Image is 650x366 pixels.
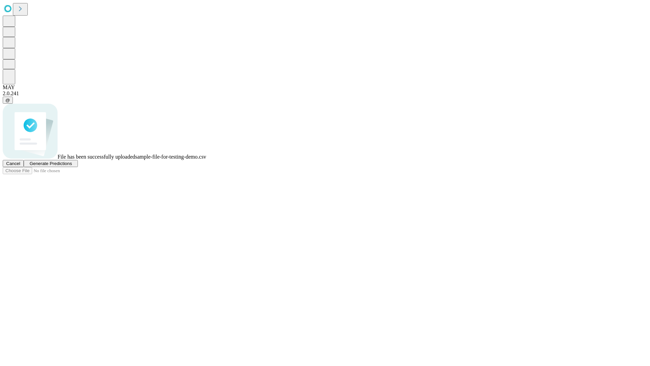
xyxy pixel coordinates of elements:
button: Cancel [3,160,24,167]
span: File has been successfully uploaded [58,154,135,160]
span: Cancel [6,161,20,166]
span: @ [5,98,10,103]
button: Generate Predictions [24,160,78,167]
div: 2.0.241 [3,90,647,97]
div: MAY [3,84,647,90]
span: sample-file-for-testing-demo.csv [135,154,206,160]
span: Generate Predictions [29,161,72,166]
button: @ [3,97,13,104]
